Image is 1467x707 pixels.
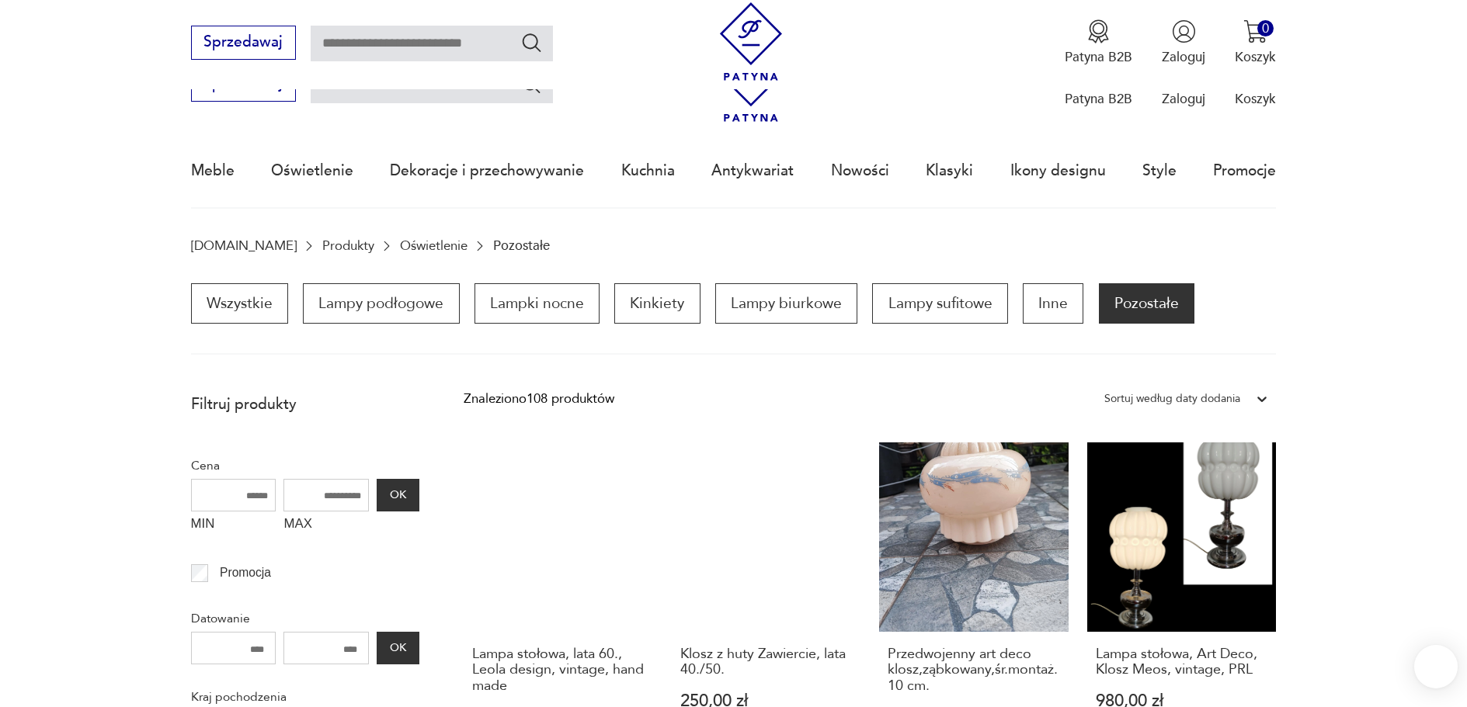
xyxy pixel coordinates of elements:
[191,37,296,50] a: Sprzedawaj
[1235,19,1276,66] button: 0Koszyk
[475,283,600,324] a: Lampki nocne
[377,632,419,664] button: OK
[1162,19,1205,66] button: Zaloguj
[1065,90,1132,108] p: Patyna B2B
[283,511,369,541] label: MAX
[191,511,276,541] label: MIN
[1235,90,1276,108] p: Koszyk
[493,238,550,253] p: Pozostałe
[322,238,374,253] a: Produkty
[680,646,853,678] h3: Klosz z huty Zawiercie, lata 40./50.
[1010,135,1106,206] a: Ikony designu
[1257,20,1274,36] div: 0
[464,389,614,409] div: Znaleziono 108 produktów
[191,394,419,414] p: Filtruj produkty
[888,646,1060,694] h3: Przedwojenny art deco klosz,ząbkowany,śr.montaż.10 cm.
[472,646,645,694] h3: Lampa stołowa, lata 60., Leola design, vintage, hand made
[191,608,419,629] p: Datowanie
[1065,48,1132,66] p: Patyna B2B
[1243,19,1267,43] img: Ikona koszyka
[712,2,791,81] img: Patyna - sklep z meblami i dekoracjami vintage
[1065,19,1132,66] a: Ikona medaluPatyna B2B
[1099,283,1194,324] a: Pozostałe
[220,563,271,583] p: Promocja
[191,283,288,324] a: Wszystkie
[1235,48,1276,66] p: Koszyk
[520,31,543,54] button: Szukaj
[872,283,1007,324] a: Lampy sufitowe
[1172,19,1196,43] img: Ikonka użytkownika
[1142,135,1177,206] a: Style
[191,456,419,476] p: Cena
[303,283,459,324] a: Lampy podłogowe
[520,73,543,95] button: Szukaj
[271,135,353,206] a: Oświetlenie
[926,135,973,206] a: Klasyki
[1086,19,1111,43] img: Ikona medalu
[831,135,889,206] a: Nowości
[1096,646,1268,678] h3: Lampa stołowa, Art Deco, Klosz Meos, vintage, PRL
[1023,283,1083,324] a: Inne
[400,238,468,253] a: Oświetlenie
[191,26,296,60] button: Sprzedawaj
[1162,48,1205,66] p: Zaloguj
[1065,19,1132,66] button: Patyna B2B
[715,283,857,324] a: Lampy biurkowe
[1213,135,1276,206] a: Promocje
[377,479,419,511] button: OK
[191,238,297,253] a: [DOMAIN_NAME]
[1414,645,1458,688] iframe: Smartsupp widget button
[1104,389,1240,409] div: Sortuj według daty dodania
[191,135,235,206] a: Meble
[191,79,296,92] a: Sprzedawaj
[191,687,419,707] p: Kraj pochodzenia
[621,135,675,206] a: Kuchnia
[614,283,700,324] a: Kinkiety
[390,135,584,206] a: Dekoracje i przechowywanie
[1162,90,1205,108] p: Zaloguj
[711,135,794,206] a: Antykwariat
